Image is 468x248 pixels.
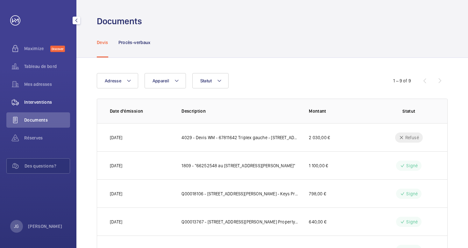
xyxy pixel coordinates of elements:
span: Adresse [105,78,121,83]
p: [DATE] [110,162,122,169]
span: Discover [50,46,65,52]
span: Tableau de bord [24,63,70,70]
p: 798,00 € [309,191,326,197]
button: Adresse [97,73,138,88]
button: Statut [192,73,229,88]
span: Documents [24,117,70,123]
p: Signé [406,219,418,225]
p: 1809 - "66252548 au [STREET_ADDRESS][PERSON_NAME]" [181,162,295,169]
span: Statut [200,78,212,83]
p: Signé [406,191,418,197]
p: [PERSON_NAME] [28,223,62,229]
p: Signé [406,162,418,169]
p: [DATE] [110,219,122,225]
p: JG [14,223,19,229]
p: Devis [97,39,108,46]
button: Appareil [145,73,186,88]
p: Statut [383,108,435,114]
div: 1 – 9 of 9 [393,78,411,84]
p: [DATE] [110,134,122,141]
span: Appareil [152,78,169,83]
p: 4029 - Devis WM - 67811642 Triplex gauche - [STREET_ADDRESS][PERSON_NAME] [181,134,299,141]
p: Refusé [405,134,419,141]
span: Des questions? [25,163,70,169]
span: Réserves [24,135,70,141]
p: 1 100,00 € [309,162,328,169]
p: Montant [309,108,373,114]
p: [DATE] [110,191,122,197]
p: Q00018106 - [STREET_ADDRESS][PERSON_NAME] - Keys Property remplacement bouton palier fleche bastr... [181,191,299,197]
p: Date d'émission [110,108,171,114]
span: Interventions [24,99,70,105]
p: Q00013767 - [STREET_ADDRESS][PERSON_NAME] Property-[PERSON_NAME]-appareil 48500200 [181,219,299,225]
span: Maximize [24,45,50,52]
span: Mes adresses [24,81,70,87]
p: 2 030,00 € [309,134,330,141]
p: Procès-verbaux [118,39,151,46]
p: 640,00 € [309,219,326,225]
h1: Documents [97,15,142,27]
p: Description [181,108,299,114]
